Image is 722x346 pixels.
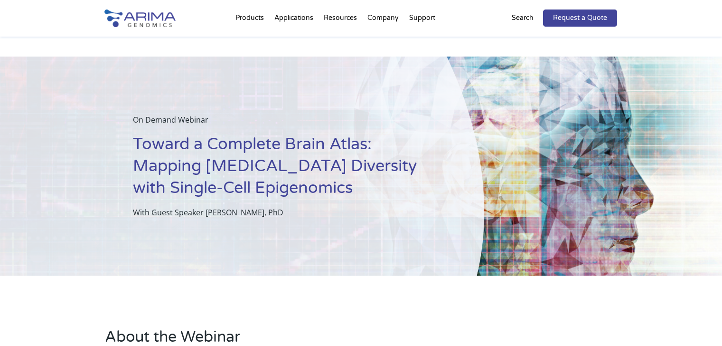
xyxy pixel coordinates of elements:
[133,114,437,134] p: On Demand Webinar
[512,12,534,24] p: Search
[104,10,176,27] img: Arima-Genomics-logo
[133,134,437,206] h1: Toward a Complete Brain Atlas: Mapping [MEDICAL_DATA] Diversity with Single-Cell Epigenomics
[133,206,437,219] p: With Guest Speaker [PERSON_NAME], PhD
[543,10,617,27] a: Request a Quote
